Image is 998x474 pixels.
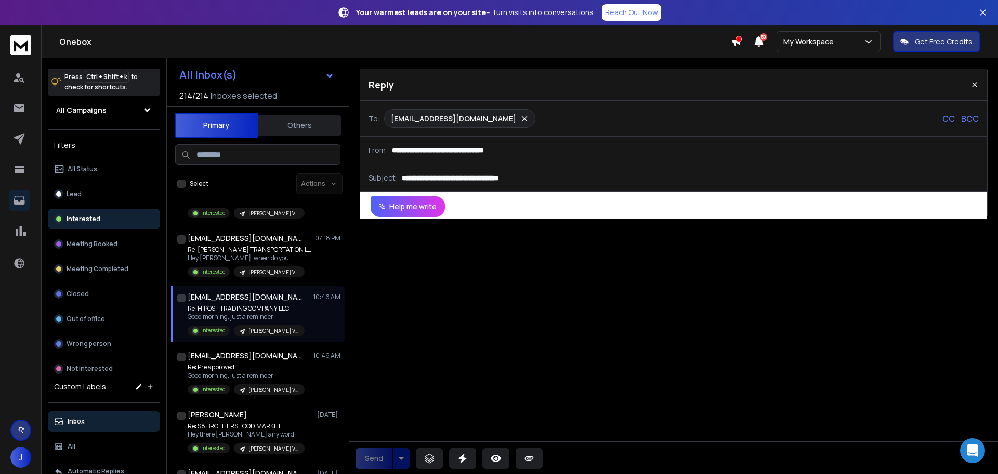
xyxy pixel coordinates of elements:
button: Out of office [48,309,160,329]
p: Hey there [PERSON_NAME] any word [188,430,305,439]
button: Closed [48,284,160,304]
p: Meeting Completed [67,265,128,273]
p: [PERSON_NAME] Viper blast [248,327,298,335]
p: All Status [68,165,97,173]
button: All Campaigns [48,100,160,121]
button: Others [258,114,341,137]
p: From: [369,145,388,156]
h1: All Campaigns [56,105,107,116]
p: [EMAIL_ADDRESS][DOMAIN_NAME] [391,113,516,124]
p: Interested [201,209,226,217]
p: All [68,442,75,451]
p: Re: S8 BROTHERS FOOD MARKET [188,422,305,430]
p: 07:18 PM [315,234,340,242]
button: All [48,436,160,457]
p: 10:46 AM [313,352,340,360]
button: Meeting Booked [48,234,160,254]
h3: Filters [48,138,160,152]
h1: [PERSON_NAME] [188,409,247,420]
h1: [EMAIL_ADDRESS][DOMAIN_NAME] [188,351,302,361]
p: To: [369,113,380,124]
button: Inbox [48,411,160,432]
button: Interested [48,209,160,229]
p: [PERSON_NAME] Viper blast [248,210,298,217]
p: – Turn visits into conversations [356,7,594,18]
p: Good morning, just a reminder [188,371,305,380]
h1: Onebox [59,35,731,48]
button: Get Free Credits [893,31,980,52]
a: Reach Out Now [602,4,661,21]
p: Hey [PERSON_NAME], when do you [188,254,312,262]
button: J [10,447,31,468]
button: Primary [175,113,258,138]
button: Meeting Completed [48,259,160,279]
button: Help me write [371,196,445,217]
p: [PERSON_NAME] Viper blast [248,268,298,276]
p: 10:46 AM [313,293,340,301]
p: Closed [67,290,89,298]
p: Interested [201,386,226,393]
p: Interested [67,215,100,223]
p: Inbox [68,417,85,426]
p: Re: Pre approved [188,363,305,371]
p: [DATE] [317,411,340,419]
p: [PERSON_NAME] Viper blast [248,445,298,453]
p: My Workspace [783,36,838,47]
strong: Your warmest leads are on your site [356,7,486,17]
p: [PERSON_NAME] Viper blast [248,386,298,394]
div: Open Intercom Messenger [960,438,985,463]
h1: [EMAIL_ADDRESS][DOMAIN_NAME] [188,292,302,302]
p: Interested [201,268,226,276]
button: Not Interested [48,358,160,379]
p: Press to check for shortcuts. [64,72,138,93]
h1: [EMAIL_ADDRESS][DOMAIN_NAME] [188,233,302,244]
p: Meeting Booked [67,240,117,248]
p: Re: HIPOST TRADING COMPANY LLC [188,304,305,313]
img: logo [10,35,31,55]
p: Interested [201,327,226,335]
p: Not Interested [67,365,113,373]
p: Get Free Credits [915,36,973,47]
button: All Status [48,159,160,180]
p: Wrong person [67,340,111,348]
p: Subject: [369,173,398,183]
p: Reach Out Now [605,7,658,18]
button: Lead [48,184,160,204]
span: 50 [760,33,767,41]
p: Good morning, just a reminder [188,313,305,321]
p: Reply [369,78,394,92]
h3: Inboxes selected [211,89,277,102]
p: Interested [201,444,226,452]
button: Wrong person [48,334,160,354]
label: Select [190,180,208,188]
p: CC [942,112,955,125]
span: Ctrl + Shift + k [85,71,129,83]
p: Re: [PERSON_NAME] TRANSPORTATION LLC [188,246,312,254]
p: Out of office [67,315,105,323]
p: BCC [961,112,979,125]
p: Lead [67,190,82,198]
button: All Inbox(s) [171,65,343,85]
h3: Custom Labels [54,381,106,392]
h1: All Inbox(s) [179,70,237,80]
span: 214 / 214 [179,89,208,102]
